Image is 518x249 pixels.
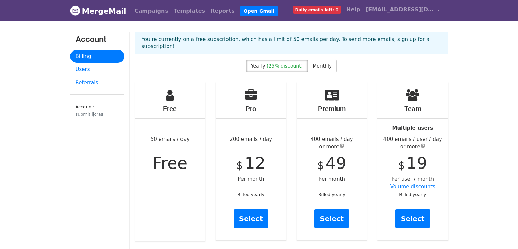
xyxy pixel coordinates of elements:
[70,50,124,63] a: Billing
[377,135,448,151] div: 400 emails / user / day or more
[398,159,405,171] span: $
[76,104,119,117] small: Account:
[70,63,124,76] a: Users
[76,111,119,117] div: submit.ijcras
[216,82,286,240] div: 200 emails / day Per month
[70,76,124,89] a: Referrals
[293,6,341,14] span: Daily emails left: 0
[290,3,344,16] a: Daily emails left: 0
[70,5,80,16] img: MergeMail logo
[326,153,346,173] span: 49
[208,4,237,18] a: Reports
[366,5,434,14] span: [EMAIL_ADDRESS][DOMAIN_NAME]
[314,209,349,228] a: Select
[240,6,278,16] a: Open Gmail
[135,105,206,113] h4: Free
[377,82,448,240] div: Per user / month
[153,153,187,173] span: Free
[297,135,367,151] div: 400 emails / day or more
[297,105,367,113] h4: Premium
[297,82,367,240] div: Per month
[363,3,443,19] a: [EMAIL_ADDRESS][DOMAIN_NAME]
[392,125,433,131] strong: Multiple users
[135,82,206,241] div: 50 emails / day
[236,159,243,171] span: $
[267,63,303,69] span: (25% discount)
[76,34,119,44] h3: Account
[237,192,264,197] small: Billed yearly
[234,209,268,228] a: Select
[344,3,363,16] a: Help
[251,63,265,69] span: Yearly
[132,4,171,18] a: Campaigns
[317,159,324,171] span: $
[70,4,126,18] a: MergeMail
[406,153,427,173] span: 19
[245,153,265,173] span: 12
[313,63,332,69] span: Monthly
[395,209,430,228] a: Select
[142,36,441,50] p: You're currently on a free subscription, which has a limit of 50 emails per day. To send more ema...
[216,105,286,113] h4: Pro
[390,184,435,190] a: Volume discounts
[377,105,448,113] h4: Team
[171,4,208,18] a: Templates
[399,192,426,197] small: Billed yearly
[318,192,345,197] small: Billed yearly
